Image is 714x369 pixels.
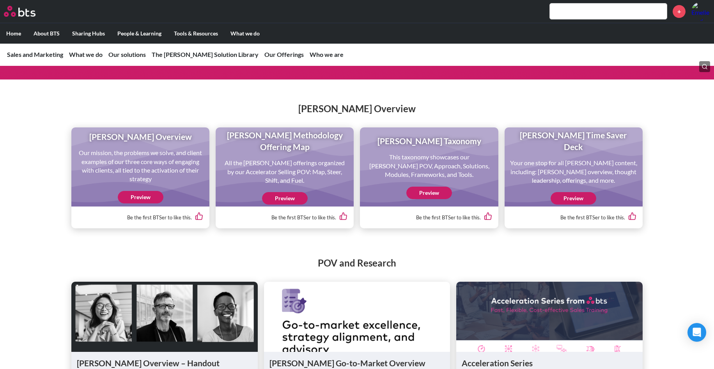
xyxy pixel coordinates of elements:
[462,357,637,369] h1: Acceleration Series
[78,207,203,228] div: Be the first BTSer to like this.
[269,357,445,369] h1: [PERSON_NAME] Go-to-Market Overview
[221,159,348,185] p: All the [PERSON_NAME] offerings organized by our Accelerator Selling POV: Map, Steer, Shift, and ...
[510,159,637,185] p: Your one stop for all [PERSON_NAME] content, including: [PERSON_NAME] overview, thought leadershi...
[152,51,259,58] a: The [PERSON_NAME] Solution Library
[687,323,706,342] div: Open Intercom Messenger
[221,129,348,152] h1: [PERSON_NAME] Methodology Offering Map
[365,135,493,147] h1: [PERSON_NAME] Taxonomy
[264,51,304,58] a: Our Offerings
[4,6,50,17] a: Go home
[27,23,66,44] label: About BTS
[7,51,63,58] a: Sales and Marketing
[691,2,710,21] a: Profile
[366,207,492,228] div: Be the first BTSer to like this.
[673,5,686,18] a: +
[66,23,111,44] label: Sharing Hubs
[222,207,347,228] div: Be the first BTSer to like this.
[224,23,266,44] label: What we do
[262,192,308,205] a: Preview
[77,357,252,369] h1: [PERSON_NAME] Overview – Handout
[406,187,452,199] a: Preview
[69,51,103,58] a: What we do
[168,23,224,44] label: Tools & Resources
[551,192,596,205] a: Preview
[511,207,636,228] div: Be the first BTSer to like this.
[108,51,146,58] a: Our solutions
[691,2,710,21] img: Emelie Linden
[118,191,163,203] a: Preview
[4,6,35,17] img: BTS Logo
[310,51,344,58] a: Who we are
[77,131,204,142] h1: [PERSON_NAME] Overview
[111,23,168,44] label: People & Learning
[77,148,204,184] p: Our mission, the problems we solve, and client examples of our three core ways of engaging with c...
[365,153,493,179] p: This taxonomy showcases our [PERSON_NAME] POV, Approach, Solutions, Modules, Frameworks, and Tools.
[510,129,637,152] h1: [PERSON_NAME] Time Saver Deck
